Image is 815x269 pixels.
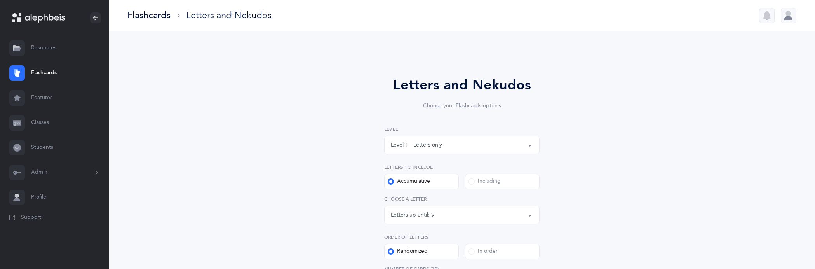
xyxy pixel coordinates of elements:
[388,248,428,255] div: Randomized
[362,75,561,96] div: Letters and Nekudos
[468,178,501,185] div: Including
[21,214,41,222] span: Support
[391,211,431,219] div: Letters up until:
[127,9,171,22] div: Flashcards
[362,102,561,110] div: Choose your Flashcards options
[384,164,540,171] label: Letters to include
[388,178,430,185] div: Accumulative
[384,136,540,154] button: Level 1 - Letters only
[186,9,272,22] div: Letters and Nekudos
[384,234,540,241] label: Order of letters
[391,141,442,149] div: Level 1 - Letters only
[384,126,540,133] label: Level
[384,196,540,203] label: Choose a letter
[468,248,498,255] div: In order
[384,206,540,224] button: ע
[431,211,434,219] div: ע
